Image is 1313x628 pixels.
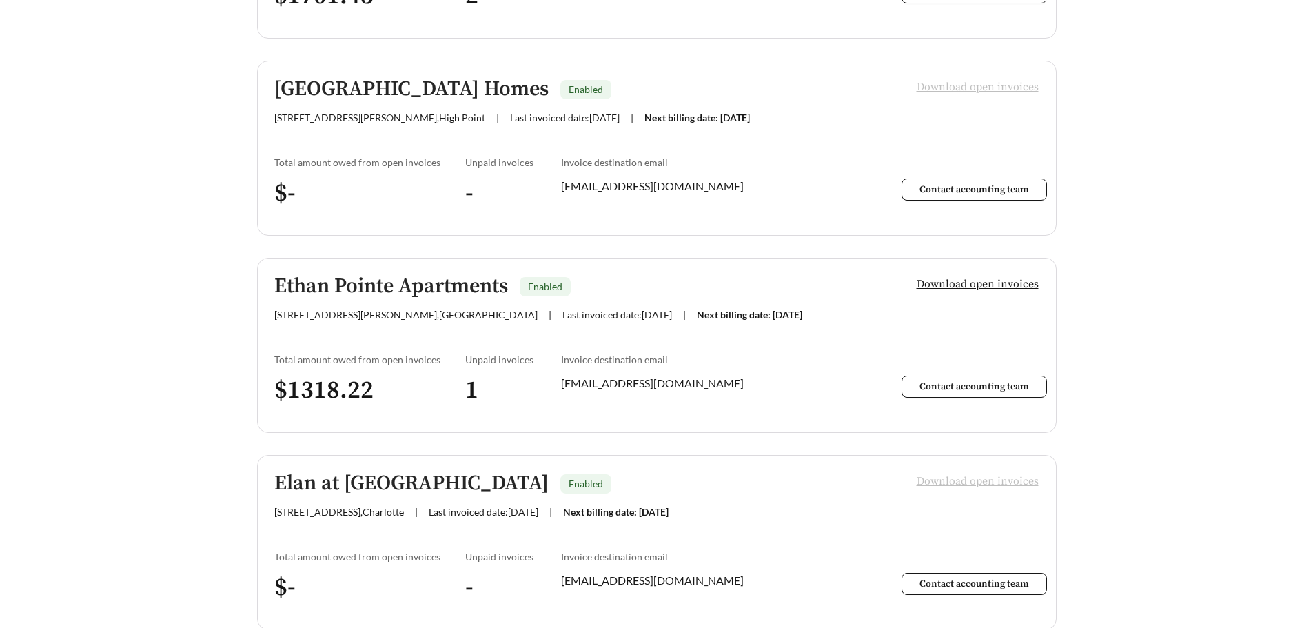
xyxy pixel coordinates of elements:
[465,354,561,365] div: Unpaid invoices
[902,573,1047,595] button: Contact accounting team
[274,156,466,168] div: Total amount owed from open invoices
[465,551,561,563] div: Unpaid invoices
[683,309,686,321] span: |
[465,156,561,168] div: Unpaid invoices
[274,375,466,406] h3: $ 1318.22
[257,258,1057,433] a: Ethan Pointe ApartmentsEnabled[STREET_ADDRESS][PERSON_NAME],[GEOGRAPHIC_DATA]|Last invoiced date:...
[919,183,1029,196] span: Contact accounting team
[274,506,404,518] span: [STREET_ADDRESS] , Charlotte
[569,83,603,95] span: Enabled
[906,272,1039,301] button: Download open invoices
[906,75,1039,104] button: Download open invoices
[274,78,549,101] h5: [GEOGRAPHIC_DATA] Homes
[561,572,848,589] div: [EMAIL_ADDRESS][DOMAIN_NAME]
[697,309,802,321] span: Next billing date: [DATE]
[496,112,499,123] span: |
[561,178,848,194] div: [EMAIL_ADDRESS][DOMAIN_NAME]
[562,309,672,321] span: Last invoiced date: [DATE]
[465,572,561,603] h3: -
[549,309,551,321] span: |
[257,61,1057,236] a: [GEOGRAPHIC_DATA] HomesEnabled[STREET_ADDRESS][PERSON_NAME],High Point|Last invoiced date:[DATE]|...
[528,281,562,292] span: Enabled
[563,506,669,518] span: Next billing date: [DATE]
[274,354,466,365] div: Total amount owed from open invoices
[919,381,1029,393] span: Contact accounting team
[902,376,1047,398] button: Contact accounting team
[569,478,603,489] span: Enabled
[510,112,620,123] span: Last invoiced date: [DATE]
[274,551,466,563] div: Total amount owed from open invoices
[274,112,485,123] span: [STREET_ADDRESS][PERSON_NAME] , High Point
[561,375,848,392] div: [EMAIL_ADDRESS][DOMAIN_NAME]
[274,275,508,298] h5: Ethan Pointe Apartments
[561,354,848,365] div: Invoice destination email
[429,506,538,518] span: Last invoiced date: [DATE]
[274,309,538,321] span: [STREET_ADDRESS][PERSON_NAME] , [GEOGRAPHIC_DATA]
[465,178,561,209] h3: -
[919,578,1029,590] span: Contact accounting team
[561,156,848,168] div: Invoice destination email
[465,375,561,406] h3: 1
[902,179,1047,201] button: Contact accounting team
[631,112,633,123] span: |
[561,551,848,563] div: Invoice destination email
[906,469,1039,498] button: Download open invoices
[274,178,466,209] h3: $ -
[274,472,549,495] h5: Elan at [GEOGRAPHIC_DATA]
[917,276,1039,292] span: Download open invoices
[644,112,750,123] span: Next billing date: [DATE]
[274,572,466,603] h3: $ -
[415,506,418,518] span: |
[549,506,552,518] span: |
